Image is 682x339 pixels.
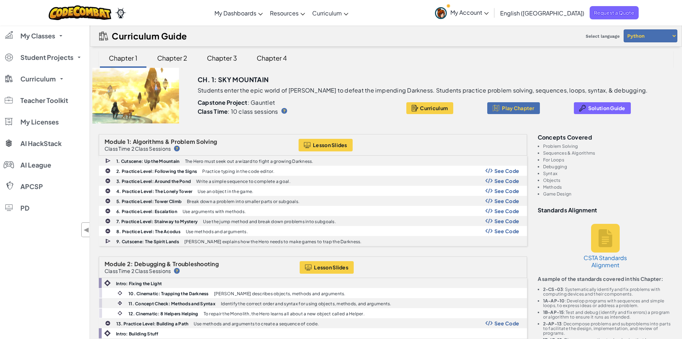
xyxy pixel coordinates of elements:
[105,268,171,274] p: Class Time 2 Class Sessions
[590,6,639,19] span: Request a Quote
[543,298,565,303] b: 1A-AP-10
[150,50,194,66] div: Chapter 2
[174,146,180,151] img: IconHint.svg
[116,179,191,184] b: 3. Practice Level: Around the Pond
[105,228,111,234] img: IconPracticeLevel.svg
[105,198,111,204] img: IconPracticeLevel.svg
[185,159,313,164] p: The Hero must seek out a wizard to fight a growing Darkness.
[99,32,108,41] img: IconCurriculumGuide.svg
[99,226,527,236] a: 8. Practice Level: The Acodus Use methods and arguments. Show Code Logo See Code
[538,276,673,282] p: A sample of the standards covered in this Chapter:
[129,301,216,306] b: 11. Concept Check: Methods and Syntax
[105,260,126,268] span: Module
[543,192,673,196] li: Game Design
[214,9,256,17] span: My Dashboards
[104,280,111,286] img: IconIntro.svg
[99,176,527,186] a: 3. Practice Level: Around the Pond Write a simple sequence to complete a goal. Show Code Logo See...
[99,308,527,318] a: 12. Cinematic: 8 Helpers Helping To repair the Monolith, the Hero learns all about a new object c...
[105,208,111,214] img: IconPracticeLevel.svg
[134,260,219,268] span: Debugging & Troubleshooting
[502,105,534,111] span: Play Chapter
[406,102,453,114] button: Curriculum
[485,168,493,173] img: Show Code Logo
[20,76,56,82] span: Curriculum
[543,298,673,308] li: : Develop programs with sequences and simple loops, to express ideas or address a problem.
[129,291,209,296] b: 10. Cinematic: Trapping the Darkness
[105,138,126,145] span: Module
[105,146,171,151] p: Class Time 2 Class Sessions
[99,186,527,196] a: 4. Practice Level: The Lonely Tower Use an object in the game. Show Code Logo See Code
[543,157,673,162] li: For Loops
[250,50,294,66] div: Chapter 4
[99,166,527,176] a: 2. Practice Level: Following the Signs Practice typing in the code editor. Show Code Logo See Code
[20,119,59,125] span: My Licenses
[198,99,390,106] p: : Gauntlet
[543,185,673,189] li: Methods
[116,169,197,174] b: 2. Practice Level: Following the Signs
[198,74,269,85] h3: Ch. 1: Sky Mountain
[102,50,145,66] div: Chapter 1
[105,188,111,194] img: IconPracticeLevel.svg
[485,178,493,183] img: Show Code Logo
[266,3,309,23] a: Resources
[543,164,673,169] li: Debugging
[49,5,111,20] a: CodeCombat logo
[99,288,527,298] a: 10. Cinematic: Trapping the Darkness [PERSON_NAME] describes objects, methods and arguments.
[543,144,673,149] li: Problem Solving
[485,198,493,203] img: Show Code Logo
[299,139,353,151] button: Lesson Slides
[538,207,673,213] h3: Standards Alignment
[198,108,228,115] b: Class Time
[194,321,319,326] p: Use methods and arguments to create a sequence of code.
[420,105,448,111] span: Curriculum
[313,142,347,148] span: Lesson Slides
[579,217,632,276] a: CSTA Standards Alignment
[99,318,527,328] a: 13. Practice Level: Building a Path Use methods and arguments to create a sequence of code. Show ...
[494,188,519,194] span: See Code
[99,206,527,216] a: 6. Practice Level: Escalation Use arguments with methods. Show Code Logo See Code
[20,162,51,168] span: AI League
[105,178,111,184] img: IconPracticeLevel.svg
[133,138,217,145] span: Algorithms & Problem Solving
[202,169,274,174] p: Practice typing in the code editor.
[105,157,112,164] img: IconCutscene.svg
[312,9,342,17] span: Curriculum
[300,261,354,274] button: Lesson Slides
[198,189,253,194] p: Use an object in the game.
[116,189,192,194] b: 4. Practice Level: The Lonely Tower
[200,50,244,66] div: Chapter 3
[487,102,540,114] button: Play Chapter
[485,218,493,223] img: Show Code Logo
[543,310,564,315] b: 1B-AP-15
[485,188,493,193] img: Show Code Logo
[485,208,493,213] img: Show Code Logo
[494,178,519,184] span: See Code
[83,225,90,235] span: ◀
[112,31,187,41] h2: Curriculum Guide
[186,229,248,234] p: Use methods and arguments.
[127,260,133,268] span: 2:
[104,330,111,336] img: IconIntro.svg
[582,254,629,269] h5: CSTA Standards Alignment
[588,105,625,111] span: Solution Guide
[183,209,246,214] p: Use arguments with methods.
[543,287,563,292] b: 2-CS-03
[116,209,177,214] b: 6. Practice Level: Escalation
[497,3,588,23] a: English ([GEOGRAPHIC_DATA])
[116,239,179,244] b: 9. Cutscene: The Spirit Lands
[129,311,198,316] b: 12. Cinematic: 8 Helpers Helping
[314,264,348,270] span: Lesson Slides
[450,9,489,16] span: My Account
[214,291,345,296] p: [PERSON_NAME] describes objects, methods and arguments.
[485,229,493,234] img: Show Code Logo
[127,138,132,145] span: 1:
[105,218,111,224] img: IconPracticeLevel.svg
[174,268,180,274] img: IconHint.svg
[116,321,188,326] b: 13. Practice Level: Building a Path
[221,301,391,306] p: Identify the correct order and syntax for using objects, methods, and arguments.
[105,320,111,326] img: IconPracticeLevel.svg
[99,156,527,166] a: 1. Cutscene: Up the Mountain The Hero must seek out a wizard to fight a growing Darkness.
[543,178,673,183] li: Objects
[543,171,673,176] li: Syntax
[184,239,362,244] p: [PERSON_NAME] explains how the Hero needs to make games to trap the Darkness.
